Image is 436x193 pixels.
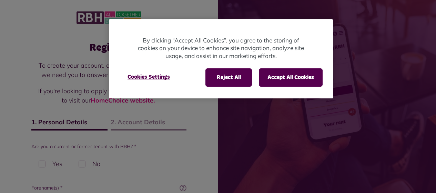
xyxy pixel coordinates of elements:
button: Reject All [205,68,252,86]
div: Cookie banner [109,19,333,98]
p: By clicking “Accept All Cookies”, you agree to the storing of cookies on your device to enhance s... [136,37,305,60]
button: Cookies Settings [119,68,178,86]
div: Privacy [109,19,333,98]
button: Accept All Cookies [259,68,323,86]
